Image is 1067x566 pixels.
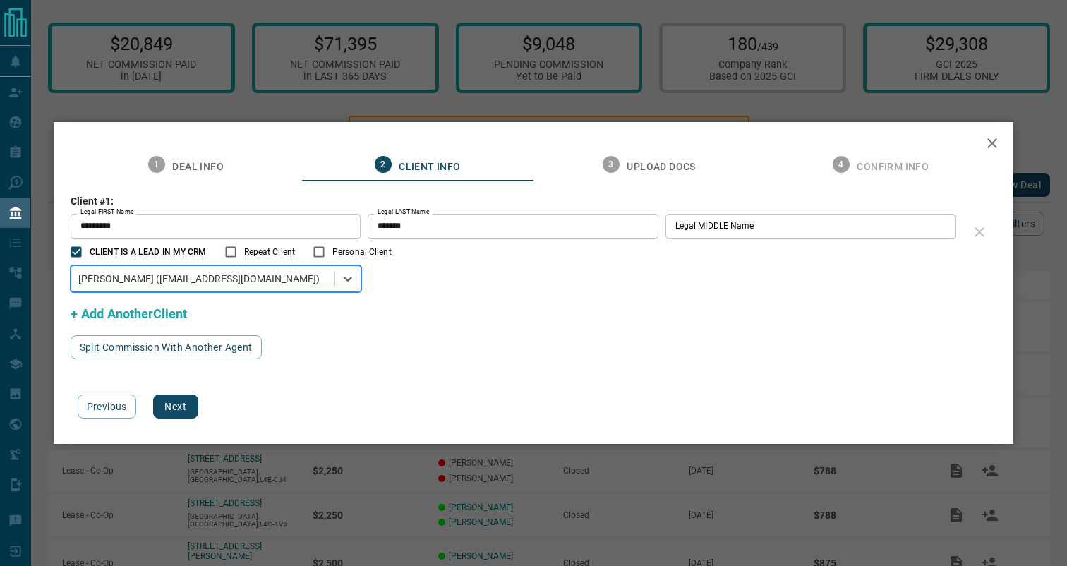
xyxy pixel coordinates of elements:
[609,159,614,169] text: 3
[71,335,262,359] button: Split Commission With Another Agent
[244,246,295,258] span: Repeat Client
[153,395,198,419] button: Next
[90,246,207,258] span: CLIENT IS A LEAD IN MY CRM
[71,306,187,321] span: + Add AnotherClient
[399,161,460,174] span: Client Info
[78,395,136,419] button: Previous
[378,207,429,217] label: Legal LAST Name
[80,207,134,217] label: Legal FIRST Name
[71,195,963,207] h3: Client #1:
[332,246,392,258] span: Personal Client
[380,159,385,169] text: 2
[155,159,159,169] text: 1
[172,161,224,174] span: Deal Info
[627,161,695,174] span: Upload Docs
